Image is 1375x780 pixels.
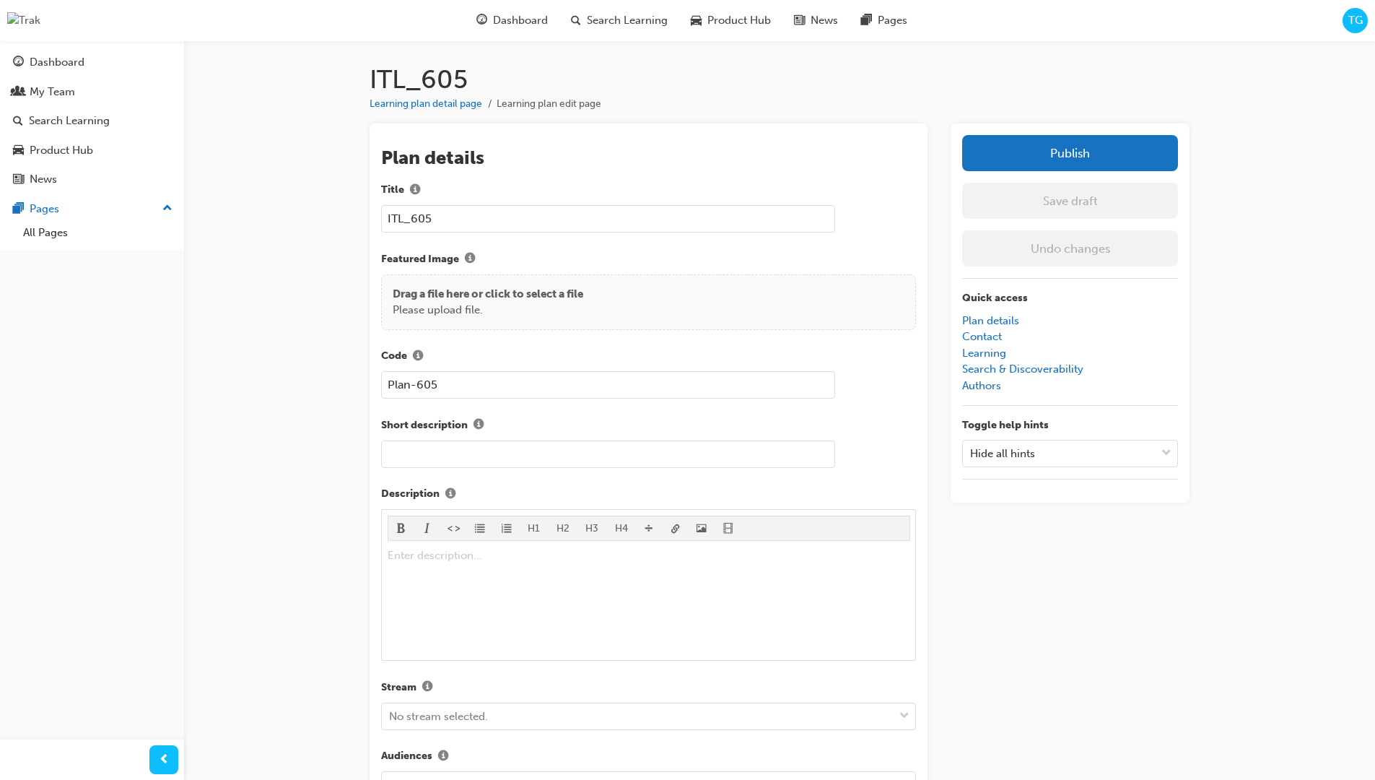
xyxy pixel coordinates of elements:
a: pages-iconPages [850,6,919,35]
label: Short description [381,416,916,435]
span: news-icon [794,12,805,30]
button: H3 [577,516,607,540]
div: Hide all hints [970,445,1035,461]
span: video-icon [723,524,733,536]
span: people-icon [13,86,24,99]
span: info-icon [410,185,420,197]
button: divider-icon [636,516,663,540]
span: format_italic-icon [422,524,432,536]
li: Learning plan edit page [497,96,601,113]
button: Undo changes [962,230,1178,266]
a: Learning [962,347,1006,360]
button: format_italic-icon [414,516,441,540]
a: news-iconNews [782,6,850,35]
button: H1 [520,516,549,540]
span: car-icon [691,12,702,30]
button: format_ol-icon [494,516,520,540]
p: Toggle help hints [962,417,1178,434]
button: DashboardMy TeamSearch LearningProduct HubNews [6,46,178,196]
span: search-icon [13,115,23,128]
button: Title [404,181,426,200]
span: info-icon [473,420,484,432]
a: Product Hub [6,137,178,164]
button: image-icon [689,516,715,540]
span: info-icon [413,351,423,363]
p: Drag a file here or click to select a file [393,286,583,303]
span: Audiences [381,748,432,765]
div: News [30,171,57,188]
span: info-icon [422,682,432,694]
span: Product Hub [707,12,771,29]
a: Authors [962,379,1001,392]
button: Short description [468,416,489,435]
p: Quick access [962,290,1178,307]
span: car-icon [13,144,24,157]
button: TG [1343,8,1368,33]
a: Learning plan detail page [370,97,482,110]
label: Stream [381,678,916,697]
span: info-icon [438,751,448,763]
label: Code [381,347,916,366]
img: Trak [7,12,40,29]
label: Description [381,485,916,504]
p: Please upload file. [393,302,583,318]
a: Contact [962,330,1002,343]
div: Product Hub [30,142,93,159]
span: format_ul-icon [475,524,485,536]
a: guage-iconDashboard [465,6,559,35]
button: Code [407,347,429,366]
span: divider-icon [644,524,654,536]
button: link-icon [663,516,689,540]
span: format_ol-icon [502,524,512,536]
label: Title [381,181,916,200]
a: Search Learning [6,108,178,134]
div: Search Learning [29,113,110,129]
a: News [6,166,178,193]
span: Search Learning [587,12,668,29]
a: Dashboard [6,49,178,76]
a: My Team [6,79,178,105]
span: TG [1348,12,1363,29]
div: Dashboard [30,54,84,71]
span: pages-icon [861,12,872,30]
button: Publish [962,135,1178,171]
span: info-icon [465,253,475,266]
span: down-icon [1161,444,1171,463]
span: News [811,12,838,29]
button: Pages [6,196,178,222]
label: Featured Image [381,250,916,269]
button: format_ul-icon [467,516,494,540]
div: Drag a file here or click to select a filePlease upload file. [381,274,916,330]
button: format_bold-icon [388,516,415,540]
div: Pages [30,201,59,217]
button: H2 [549,516,578,540]
span: Pages [878,12,907,29]
span: format_monospace-icon [449,524,459,536]
button: video-icon [715,516,742,540]
span: guage-icon [476,12,487,30]
button: Featured Image [459,250,481,269]
div: No stream selected. [389,708,488,725]
a: Search & Discoverability [962,363,1083,376]
span: Dashboard [493,12,548,29]
button: Description [440,485,461,504]
span: prev-icon [159,751,170,769]
span: guage-icon [13,56,24,69]
h1: ITL_605 [370,64,1190,95]
a: search-iconSearch Learning [559,6,679,35]
span: news-icon [13,173,24,186]
button: H4 [607,516,637,540]
a: Plan details [962,314,1019,327]
button: Audiences [432,747,454,766]
span: search-icon [571,12,581,30]
span: format_bold-icon [396,524,406,536]
button: format_monospace-icon [441,516,468,540]
span: info-icon [445,489,455,501]
button: Save draft [962,183,1178,219]
button: Stream [416,678,438,697]
a: car-iconProduct Hub [679,6,782,35]
h2: Plan details [381,147,916,170]
span: pages-icon [13,203,24,216]
span: down-icon [899,707,909,726]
